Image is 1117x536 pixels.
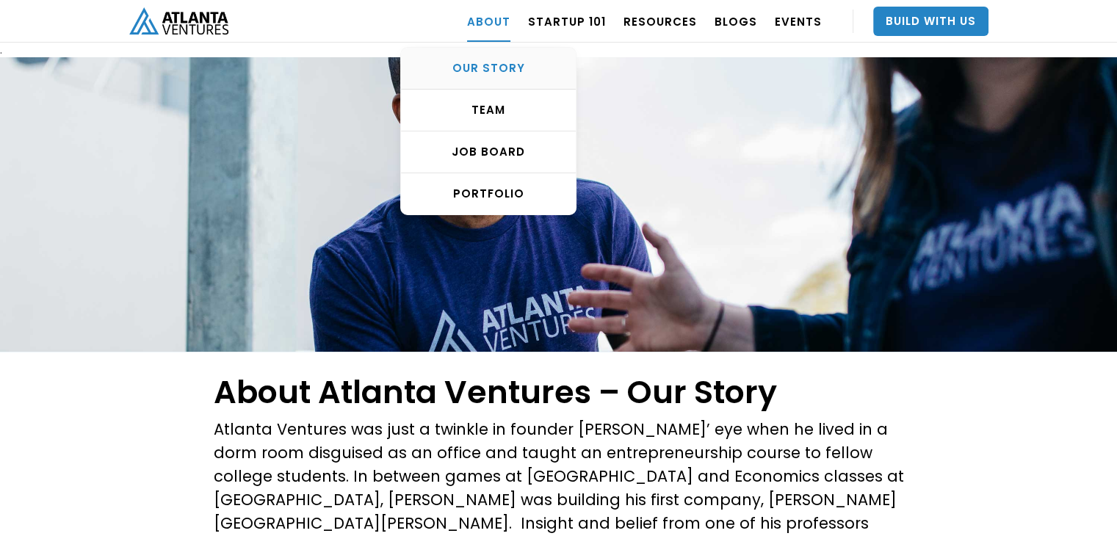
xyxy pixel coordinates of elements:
div: Job Board [401,145,576,159]
a: Job Board [401,131,576,173]
a: BLOGS [715,1,757,42]
a: Startup 101 [528,1,606,42]
a: TEAM [401,90,576,131]
div: PORTFOLIO [401,186,576,201]
h1: About Atlanta Ventures – Our Story [214,374,904,410]
a: EVENTS [775,1,822,42]
a: PORTFOLIO [401,173,576,214]
a: Build With Us [873,7,988,36]
div: OUR STORY [401,61,576,76]
a: ABOUT [467,1,510,42]
a: RESOURCES [623,1,697,42]
a: OUR STORY [401,48,576,90]
div: TEAM [401,103,576,117]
